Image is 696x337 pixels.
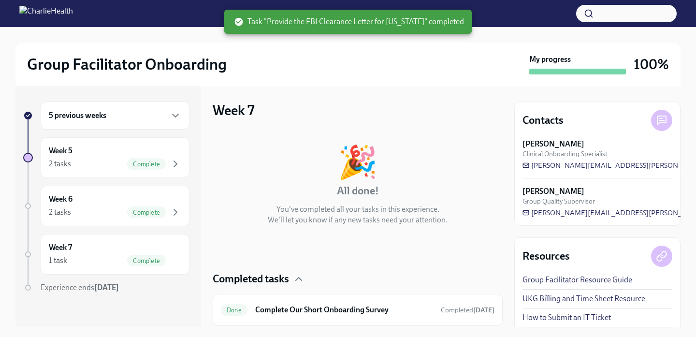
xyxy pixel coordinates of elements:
a: How to Submit an IT Ticket [522,312,611,323]
div: 2 tasks [49,159,71,169]
span: Complete [127,257,166,264]
a: Week 71 taskComplete [23,234,189,275]
span: September 2nd, 2025 14:23 [441,306,494,315]
h2: Group Facilitator Onboarding [27,55,227,74]
div: 1 task [49,255,67,266]
h6: 5 previous weeks [49,110,106,121]
h6: Week 6 [49,194,72,205]
h3: Week 7 [213,102,255,119]
a: UKG Billing and Time Sheet Resource [522,293,645,304]
strong: My progress [529,54,571,65]
a: Week 62 tasksComplete [23,186,189,226]
strong: [DATE] [473,306,494,314]
span: Task "Provide the FBI Clearance Letter for [US_STATE]" completed [234,16,464,27]
h4: Resources [522,249,570,264]
span: Done [221,307,247,314]
span: Completed [441,306,494,314]
span: Complete [127,161,166,168]
p: You've completed all your tasks in this experience. [276,204,439,215]
a: Week 52 tasksComplete [23,137,189,178]
img: CharlieHealth [19,6,73,21]
span: Complete [127,209,166,216]
h3: 100% [634,56,669,73]
h4: Contacts [522,113,564,128]
div: 5 previous weeks [41,102,189,130]
div: 2 tasks [49,207,71,218]
strong: [PERSON_NAME] [522,139,584,149]
div: 🎉 [338,146,377,178]
a: Group Facilitator Resource Guide [522,275,632,285]
span: Group Quality Supervisor [522,197,595,206]
h6: Week 7 [49,242,72,253]
a: DoneComplete Our Short Onboarding SurveyCompleted[DATE] [221,302,494,318]
strong: [DATE] [94,283,119,292]
p: We'll let you know if any new tasks need your attention. [268,215,448,225]
h4: All done! [337,184,379,198]
div: Completed tasks [213,272,503,286]
h6: Week 5 [49,146,72,156]
h6: Complete Our Short Onboarding Survey [255,305,433,315]
span: Experience ends [41,283,119,292]
h4: Completed tasks [213,272,289,286]
span: Clinical Onboarding Specialist [522,149,608,159]
strong: [PERSON_NAME] [522,186,584,197]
